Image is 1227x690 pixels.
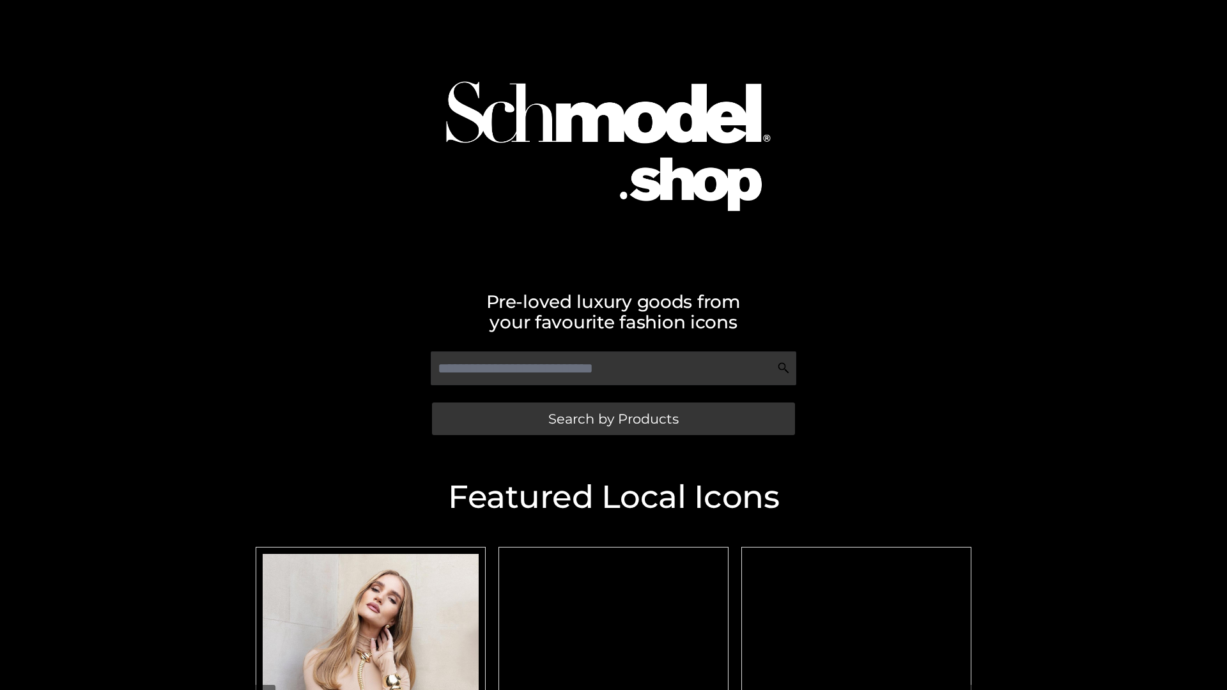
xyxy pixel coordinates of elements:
img: Search Icon [777,362,790,374]
h2: Pre-loved luxury goods from your favourite fashion icons [249,291,978,332]
a: Search by Products [432,402,795,435]
span: Search by Products [548,412,679,425]
h2: Featured Local Icons​ [249,481,978,513]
